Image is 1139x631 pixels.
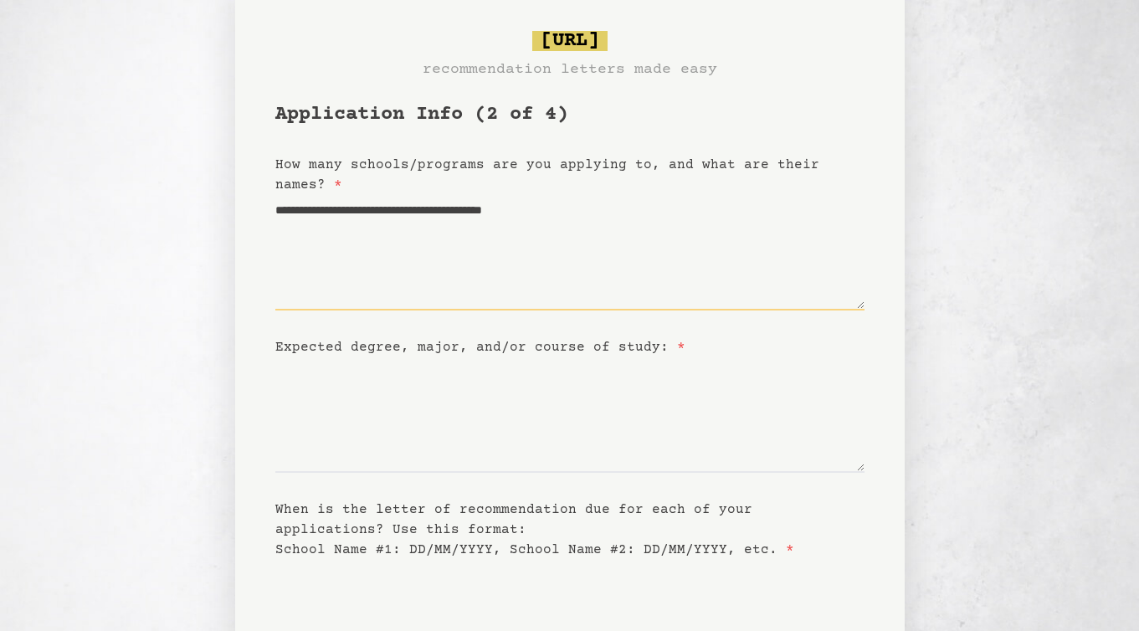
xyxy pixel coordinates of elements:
[275,502,794,557] label: When is the letter of recommendation due for each of your applications? Use this format: School N...
[275,340,685,355] label: Expected degree, major, and/or course of study:
[275,101,865,128] h1: Application Info (2 of 4)
[275,157,819,192] label: How many schools/programs are you applying to, and what are their names?
[423,58,717,81] h3: recommendation letters made easy
[532,31,608,51] span: [URL]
